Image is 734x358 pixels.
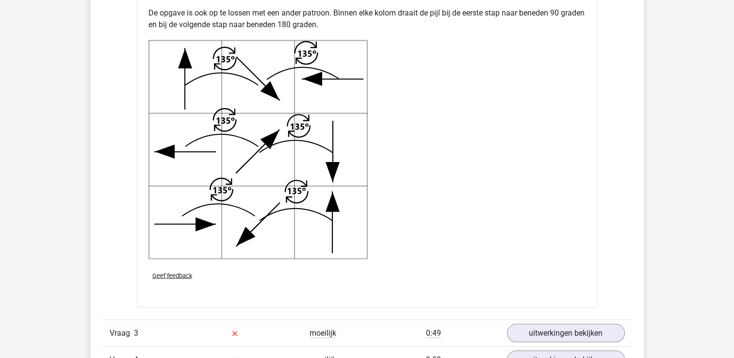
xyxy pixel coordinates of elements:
[310,328,336,338] span: moeilijk
[110,327,134,339] span: Vraag
[148,7,586,31] p: De opgave is ook op te lossen met een ander patroon. Binnen elke kolom draait de pijl bij de eers...
[134,328,138,338] span: 3
[507,324,625,342] a: uitwerkingen bekijken
[426,328,441,338] span: 0:49
[152,272,192,279] span: Geef feedback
